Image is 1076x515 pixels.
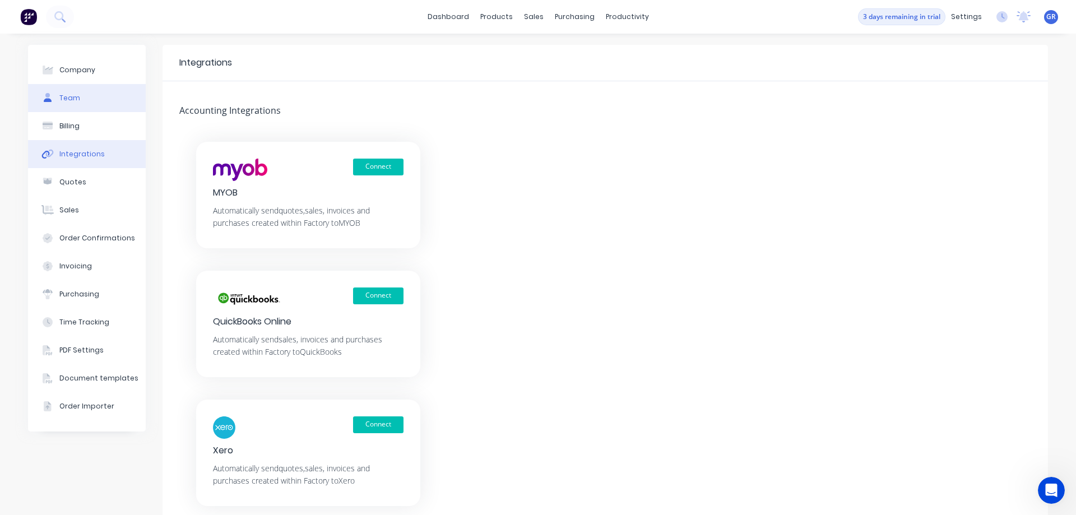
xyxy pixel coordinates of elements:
div: PDF Settings [59,345,104,355]
button: 3 days remaining in trial [858,8,945,25]
button: Purchasing [28,280,146,308]
div: Automatically send quotes, sales, invoices and purchases created within Factory to Xero [213,462,403,487]
button: Connect [353,416,403,433]
button: Billing [28,112,146,140]
div: Accounting Integrations [163,104,289,119]
a: dashboard [422,8,475,25]
img: logo [213,159,267,181]
button: Connect [353,287,403,304]
div: Order Importer [59,401,114,411]
div: settings [945,8,987,25]
div: purchasing [549,8,600,25]
div: Integrations [59,149,105,159]
div: Purchasing [59,289,99,299]
iframe: Intercom live chat [1038,477,1065,504]
button: PDF Settings [28,336,146,364]
div: Order Confirmations [59,233,135,243]
div: Team [59,93,80,103]
button: Order Confirmations [28,224,146,252]
div: Time Tracking [59,317,109,327]
button: Time Tracking [28,308,146,336]
div: Company [59,65,95,75]
div: Automatically send quotes, sales, invoices and purchases created within Factory to MYOB [213,205,403,229]
button: Connect [353,159,403,175]
button: Document templates [28,364,146,392]
button: Company [28,56,146,84]
img: logo [213,287,284,310]
div: Xero [213,444,403,457]
button: Integrations [28,140,146,168]
div: Integrations [179,56,232,69]
span: GR [1046,12,1056,22]
div: Invoicing [59,261,92,271]
button: Invoicing [28,252,146,280]
button: Order Importer [28,392,146,420]
div: Billing [59,121,80,131]
div: MYOB [213,187,403,199]
div: sales [518,8,549,25]
button: Quotes [28,168,146,196]
div: products [475,8,518,25]
button: Sales [28,196,146,224]
img: logo [213,416,235,439]
div: QuickBooks Online [213,316,403,328]
img: Factory [20,8,37,25]
div: Quotes [59,177,86,187]
div: Automatically send sales, invoices and purchases created within Factory to QuickBooks [213,333,403,358]
div: Document templates [59,373,138,383]
div: Sales [59,205,79,215]
button: Team [28,84,146,112]
div: productivity [600,8,655,25]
